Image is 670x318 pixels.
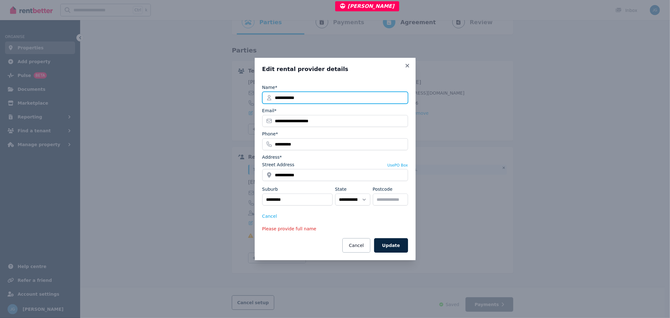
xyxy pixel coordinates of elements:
label: Address* [262,154,282,160]
label: State [335,186,347,192]
p: Please provide full name [262,226,408,232]
label: Street Address [262,162,295,168]
h3: Edit rental provider details [262,65,408,73]
label: Phone* [262,131,278,137]
label: Email* [262,107,277,114]
label: Suburb [262,186,278,192]
button: Cancel [262,213,277,219]
button: UsePO Box [387,163,408,168]
button: Update [374,238,408,253]
button: Cancel [342,238,370,253]
label: Postcode [373,186,393,192]
label: Name* [262,84,277,90]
